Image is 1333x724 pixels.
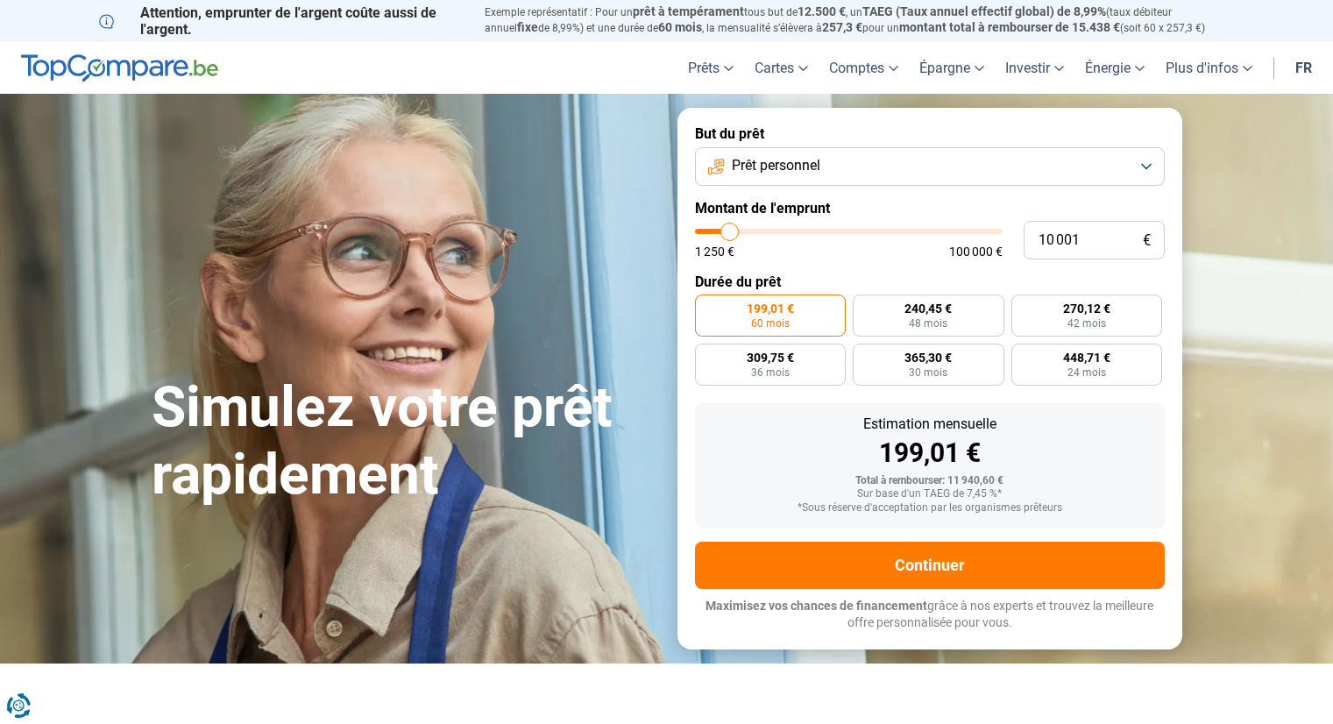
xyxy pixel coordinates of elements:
span: fixe [517,20,538,34]
a: Plus d'infos [1155,42,1263,94]
a: Comptes [819,42,909,94]
p: Exemple représentatif : Pour un tous but de , un (taux débiteur annuel de 8,99%) et une durée de ... [485,4,1235,36]
span: 257,3 € [822,20,862,34]
div: Total à rembourser: 11 940,60 € [709,475,1151,487]
span: 24 mois [1067,367,1106,378]
span: 36 mois [751,367,790,378]
span: 1 250 € [695,245,734,258]
div: *Sous réserve d'acceptation par les organismes prêteurs [709,502,1151,515]
a: fr [1285,42,1322,94]
span: 42 mois [1067,318,1106,329]
span: 270,12 € [1063,302,1110,315]
div: Sur base d'un TAEG de 7,45 %* [709,488,1151,500]
span: 365,30 € [904,351,952,364]
span: 60 mois [751,318,790,329]
a: Épargne [909,42,995,94]
label: But du prêt [695,125,1165,142]
span: 100 000 € [949,245,1003,258]
span: Prêt personnel [732,156,820,175]
span: TAEG (Taux annuel effectif global) de 8,99% [862,4,1106,18]
h1: Simulez votre prêt rapidement [152,374,656,509]
a: Énergie [1074,42,1155,94]
span: 199,01 € [747,302,794,315]
button: Prêt personnel [695,147,1165,186]
label: Durée du prêt [695,273,1165,290]
div: 199,01 € [709,440,1151,466]
span: € [1143,233,1151,248]
span: 12.500 € [798,4,846,18]
label: Montant de l'emprunt [695,200,1165,216]
p: grâce à nos experts et trouvez la meilleure offre personnalisée pour vous. [695,598,1165,632]
a: Prêts [677,42,744,94]
span: 30 mois [909,367,947,378]
span: 240,45 € [904,302,952,315]
div: Estimation mensuelle [709,417,1151,431]
p: Attention, emprunter de l'argent coûte aussi de l'argent. [99,4,464,38]
span: Maximisez vos chances de financement [705,599,927,613]
button: Continuer [695,542,1165,589]
a: Investir [995,42,1074,94]
span: prêt à tempérament [633,4,744,18]
a: Cartes [744,42,819,94]
span: montant total à rembourser de 15.438 € [899,20,1120,34]
span: 60 mois [658,20,702,34]
span: 448,71 € [1063,351,1110,364]
span: 309,75 € [747,351,794,364]
span: 48 mois [909,318,947,329]
img: TopCompare [21,54,218,82]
